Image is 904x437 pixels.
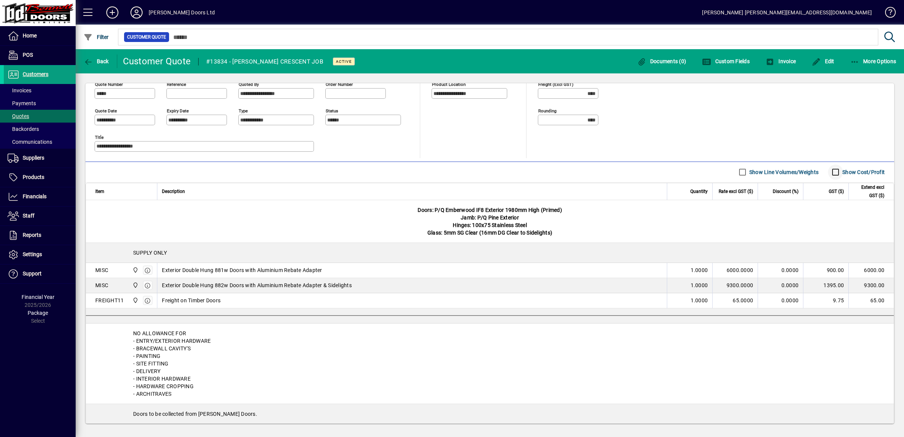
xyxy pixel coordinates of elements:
[803,278,848,293] td: 1395.00
[23,33,37,39] span: Home
[162,187,185,196] span: Description
[841,168,885,176] label: Show Cost/Profit
[8,87,31,93] span: Invoices
[86,404,894,424] div: Doors to be collected from [PERSON_NAME] Doors.
[95,81,123,87] mat-label: Quote number
[700,54,752,68] button: Custom Fields
[691,266,708,274] span: 1.0000
[848,278,894,293] td: 9300.00
[691,297,708,304] span: 1.0000
[23,232,41,238] span: Reports
[803,263,848,278] td: 900.00
[4,149,76,168] a: Suppliers
[717,281,753,289] div: 9300.0000
[538,81,573,87] mat-label: Freight (excl GST)
[879,2,895,26] a: Knowledge Base
[82,54,111,68] button: Back
[432,81,466,87] mat-label: Product location
[8,139,52,145] span: Communications
[127,33,166,41] span: Customer Quote
[4,245,76,264] a: Settings
[635,54,688,68] button: Documents (0)
[8,100,36,106] span: Payments
[23,71,48,77] span: Customers
[162,297,221,304] span: Freight on Timber Doors
[95,187,104,196] span: Item
[764,54,798,68] button: Invoice
[149,6,215,19] div: [PERSON_NAME] Doors Ltd
[82,30,111,44] button: Filter
[130,266,139,274] span: Bennett Doors Ltd
[4,123,76,135] a: Backorders
[4,84,76,97] a: Invoices
[86,243,894,263] div: SUPPLY ONLY
[162,266,322,274] span: Exterior Double Hung 881w Doors with Aluminium Rebate Adapter
[84,58,109,64] span: Back
[748,168,819,176] label: Show Line Volumes/Weights
[86,200,894,243] div: Doors: P/Q Emberwood IF8 Exterior 1980mm High (Primed) Jamb: P/Q Pine Exterior Hinges: 100x75 Sta...
[22,294,54,300] span: Financial Year
[850,58,896,64] span: More Options
[4,187,76,206] a: Financials
[4,97,76,110] a: Payments
[773,187,798,196] span: Discount (%)
[326,81,353,87] mat-label: Order number
[803,293,848,308] td: 9.75
[95,281,108,289] div: MISC
[8,126,39,132] span: Backorders
[702,58,750,64] span: Custom Fields
[717,266,753,274] div: 6000.0000
[23,52,33,58] span: POS
[538,108,556,113] mat-label: Rounding
[23,193,47,199] span: Financials
[848,54,898,68] button: More Options
[4,226,76,245] a: Reports
[95,108,117,113] mat-label: Quote date
[758,263,803,278] td: 0.0000
[86,323,894,404] div: NO ALLOWANCE FOR - ENTRY/EXTERIOR HARDWARE - BRACEWALL CAVITY'S - PAINTING - SITE FITTING - DELIV...
[4,207,76,225] a: Staff
[691,281,708,289] span: 1.0000
[326,108,338,113] mat-label: Status
[23,174,44,180] span: Products
[84,34,109,40] span: Filter
[239,81,259,87] mat-label: Quoted by
[766,58,796,64] span: Invoice
[758,278,803,293] td: 0.0000
[167,108,189,113] mat-label: Expiry date
[853,183,884,200] span: Extend excl GST ($)
[28,310,48,316] span: Package
[717,297,753,304] div: 65.0000
[4,110,76,123] a: Quotes
[8,113,29,119] span: Quotes
[812,58,834,64] span: Edit
[130,296,139,305] span: Bennett Doors Ltd
[162,281,352,289] span: Exterior Double Hung 882w Doors with Aluminium Rebate Adapter & Sidelights
[23,155,44,161] span: Suppliers
[758,293,803,308] td: 0.0000
[239,108,248,113] mat-label: Type
[637,58,686,64] span: Documents (0)
[4,26,76,45] a: Home
[4,135,76,148] a: Communications
[4,264,76,283] a: Support
[829,187,844,196] span: GST ($)
[336,59,352,64] span: Active
[690,187,708,196] span: Quantity
[23,213,34,219] span: Staff
[95,297,124,304] div: FREIGHT11
[123,55,191,67] div: Customer Quote
[124,6,149,19] button: Profile
[76,54,117,68] app-page-header-button: Back
[4,168,76,187] a: Products
[23,251,42,257] span: Settings
[23,271,42,277] span: Support
[4,46,76,65] a: POS
[100,6,124,19] button: Add
[95,134,104,140] mat-label: Title
[848,263,894,278] td: 6000.00
[702,6,872,19] div: [PERSON_NAME] [PERSON_NAME][EMAIL_ADDRESS][DOMAIN_NAME]
[167,81,186,87] mat-label: Reference
[848,293,894,308] td: 65.00
[810,54,836,68] button: Edit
